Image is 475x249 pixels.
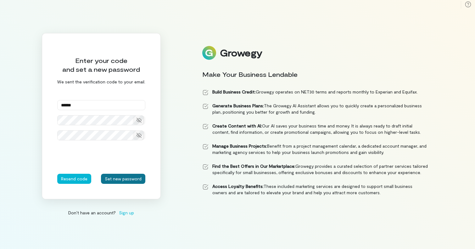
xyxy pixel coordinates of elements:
[202,46,216,60] img: Logo
[57,79,145,85] div: We sent the verification code to your email.
[212,163,295,169] strong: Find the Best Offers in Our Marketplace:
[202,143,428,156] li: Benefit from a project management calendar, a dedicated account manager, and marketing agency ser...
[212,123,262,128] strong: Create Content with AI:
[202,183,428,196] li: These included marketing services are designed to support small business owners and are tailored ...
[119,209,134,216] span: Sign up
[202,123,428,135] li: Our AI saves your business time and money. It is always ready to draft initial content, find info...
[212,103,264,108] strong: Generate Business Plans:
[202,163,428,176] li: Growegy provides a curated selection of partner services tailored specifically for small business...
[212,184,264,189] strong: Access Loyalty Benefits:
[202,70,428,79] div: Make Your Business Lendable
[42,209,161,216] div: Don’t have an account?
[202,89,428,95] li: Growegy operates on NET30 terms and reports monthly to Experian and Equifax.
[57,56,145,74] div: Enter your code and set a new password
[202,103,428,115] li: The Growegy AI Assistant allows you to quickly create a personalized business plan, positioning y...
[57,174,91,184] button: Resend code
[101,174,145,184] button: Set new password
[212,143,267,149] strong: Manage Business Projects:
[220,48,262,58] div: Growegy
[212,89,256,94] strong: Build Business Credit:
